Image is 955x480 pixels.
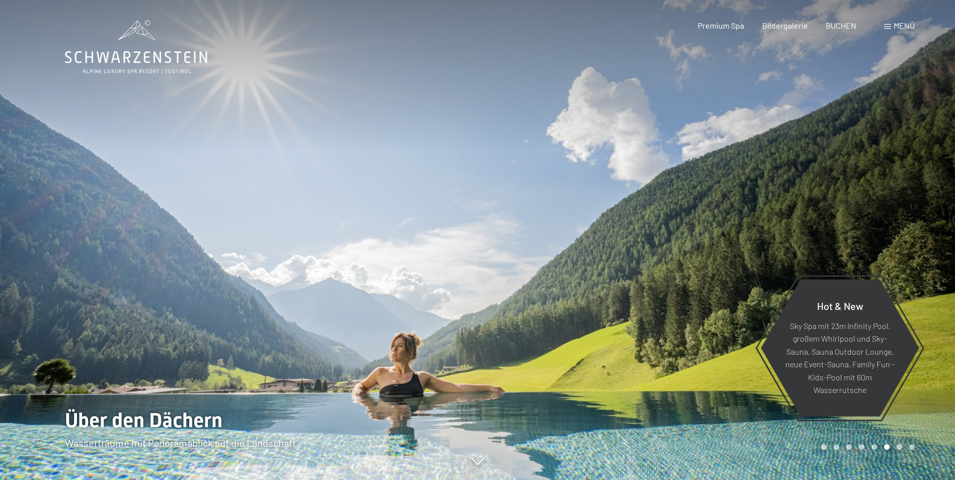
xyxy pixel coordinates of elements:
div: Carousel Pagination [818,444,915,450]
div: Carousel Page 2 [834,444,839,450]
a: Hot & New Sky Spa mit 23m Infinity Pool, großem Whirlpool und Sky-Sauna, Sauna Outdoor Lounge, ne... [760,279,920,417]
div: Carousel Page 1 [821,444,827,450]
div: Carousel Page 8 [909,444,915,450]
a: Bildergalerie [762,21,808,30]
div: Carousel Page 6 (Current Slide) [884,444,890,450]
p: Sky Spa mit 23m Infinity Pool, großem Whirlpool und Sky-Sauna, Sauna Outdoor Lounge, neue Event-S... [785,319,895,396]
div: Carousel Page 3 [846,444,852,450]
div: Carousel Page 7 [897,444,902,450]
span: Hot & New [817,299,863,311]
a: BUCHEN [826,21,856,30]
div: Carousel Page 5 [871,444,877,450]
div: Carousel Page 4 [859,444,864,450]
a: Premium Spa [698,21,744,30]
span: Menü [894,21,915,30]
